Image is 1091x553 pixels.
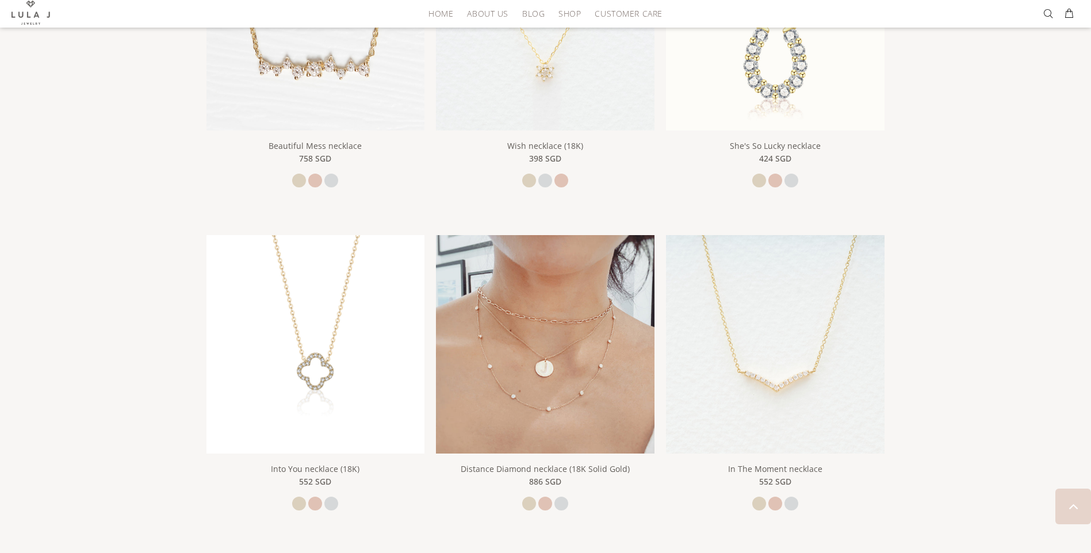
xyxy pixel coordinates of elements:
[538,497,552,510] a: rose gold
[507,140,583,151] a: Wish necklace (18K)
[784,497,798,510] a: white gold
[595,9,662,18] span: Customer Care
[522,174,536,187] a: yellow gold
[554,174,568,187] a: rose gold
[422,5,460,22] a: HOME
[759,475,791,488] span: 552 SGD
[299,152,331,165] span: 758 SGD
[308,497,322,510] a: rose gold
[784,174,798,187] a: white gold
[538,174,552,187] a: white gold
[752,497,766,510] a: yellow gold
[1055,489,1091,524] a: BACK TO TOP
[436,235,654,454] img: Distance Diamond necklace (18K Solid Gold)
[554,497,568,510] a: white gold
[522,9,545,18] span: Blog
[428,9,453,18] span: HOME
[768,174,782,187] a: rose gold
[292,497,306,510] a: yellow gold
[666,338,885,348] a: In The Moment necklace
[271,463,359,474] a: Into You necklace (18K)
[529,152,561,165] span: 398 SGD
[324,174,338,187] a: white gold
[588,5,662,22] a: Customer Care
[269,140,362,151] a: Beautiful Mess necklace
[522,497,536,510] a: yellow gold
[206,338,425,348] a: Into You necklace (18K)
[515,5,552,22] a: Blog
[529,475,561,488] span: 886 SGD
[299,475,331,488] span: 552 SGD
[759,152,791,165] span: 424 SGD
[324,497,338,510] a: white gold
[730,140,821,151] a: She's So Lucky necklace
[552,5,588,22] a: Shop
[292,174,306,187] a: yellow gold
[768,497,782,510] a: rose gold
[461,463,630,474] a: Distance Diamond necklace (18K Solid Gold)
[752,174,766,187] a: yellow gold
[308,174,322,187] a: rose gold
[467,9,508,18] span: About Us
[558,9,581,18] span: Shop
[728,463,822,474] a: In The Moment necklace
[460,5,515,22] a: About Us
[436,338,654,348] a: Distance Diamond necklace (18K Solid Gold) Distance Diamond necklace (18K Solid Gold)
